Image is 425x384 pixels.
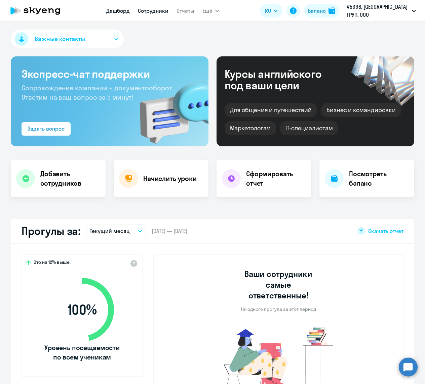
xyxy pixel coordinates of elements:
span: 100 % [43,302,121,318]
h3: Ваши сотрудники самые ответственные! [235,269,322,301]
img: bg-img [130,71,208,146]
h4: Добавить сотрудников [40,169,100,188]
div: Курсы английского под ваши цели [225,68,340,91]
span: Важные контакты [35,35,85,43]
span: [DATE] — [DATE] [152,227,187,235]
a: Сотрудники [138,7,168,14]
h4: Начислить уроки [143,174,197,183]
button: Текущий месяц [86,225,146,237]
a: Дашборд [106,7,130,14]
h3: Экспресс-чат поддержки [22,67,198,81]
h4: Посмотреть баланс [349,169,409,188]
div: IT-специалистам [280,121,338,135]
span: Скачать отчет [368,227,403,235]
div: Баланс [308,7,326,15]
div: Бизнес и командировки [321,103,401,117]
div: Задать вопрос [28,125,65,133]
button: Ещё [202,4,219,17]
span: Уровень посещаемости по всем ученикам [43,343,121,362]
h2: Прогулы за: [22,224,80,238]
h4: Сформировать отчет [246,169,306,188]
div: Маркетологам [225,121,276,135]
button: #5698, [GEOGRAPHIC_DATA] ГРУП, ООО [343,3,419,19]
a: Отчеты [177,7,194,14]
span: Это на 12% выше, [34,259,71,267]
button: Балансbalance [304,4,339,17]
p: Текущий месяц [90,227,130,235]
div: Для общения и путешествий [225,103,317,117]
img: balance [329,7,335,14]
p: Ни одного прогула за этот период [241,306,316,312]
p: #5698, [GEOGRAPHIC_DATA] ГРУП, ООО [347,3,409,19]
button: Задать вопрос [22,122,71,136]
span: RU [265,7,271,15]
span: Ещё [202,7,212,15]
button: Важные контакты [11,30,124,48]
button: RU [260,4,282,17]
span: Сопровождение компании + документооборот. Ответим на ваш вопрос за 5 минут! [22,84,173,101]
